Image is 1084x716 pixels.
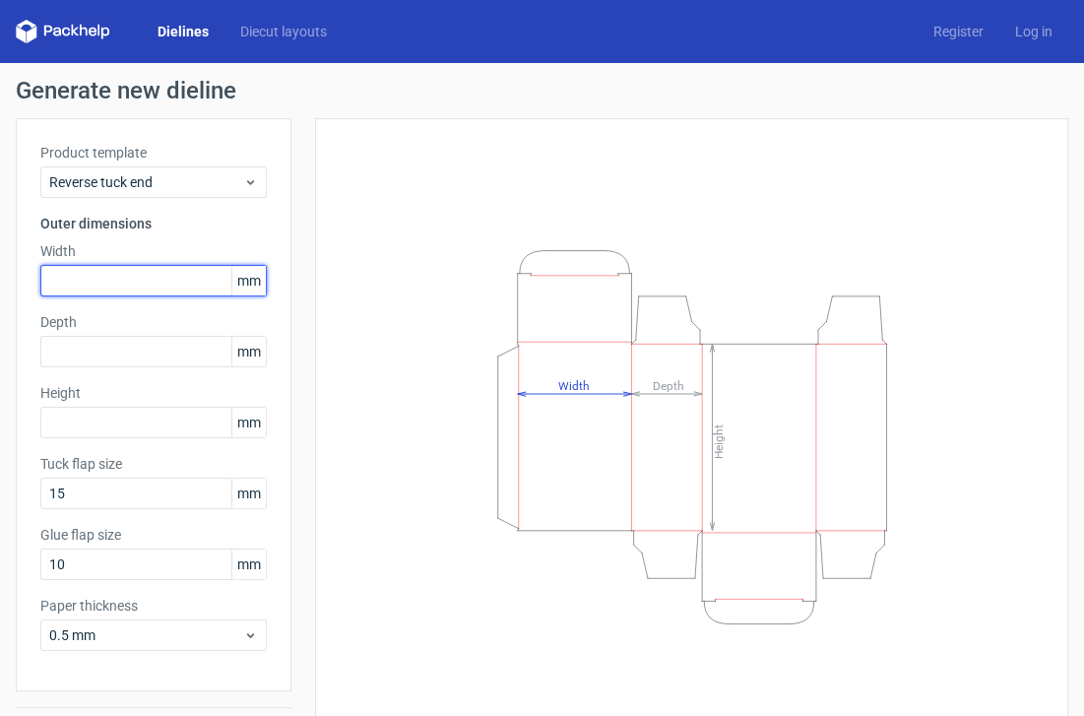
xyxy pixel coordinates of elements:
[652,378,683,392] tspan: Depth
[557,378,589,392] tspan: Width
[16,79,1068,102] h1: Generate new dieline
[40,454,267,474] label: Tuck flap size
[999,22,1068,41] a: Log in
[40,214,267,233] h3: Outer dimensions
[40,383,267,403] label: Height
[40,143,267,163] label: Product template
[40,312,267,332] label: Depth
[40,596,267,616] label: Paper thickness
[142,22,224,41] a: Dielines
[40,525,267,545] label: Glue flap size
[231,266,266,295] span: mm
[224,22,343,41] a: Diecut layouts
[231,337,266,366] span: mm
[49,172,243,192] span: Reverse tuck end
[49,625,243,645] span: 0.5 mm
[918,22,999,41] a: Register
[231,479,266,508] span: mm
[711,423,725,458] tspan: Height
[40,241,267,261] label: Width
[231,408,266,437] span: mm
[231,550,266,579] span: mm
